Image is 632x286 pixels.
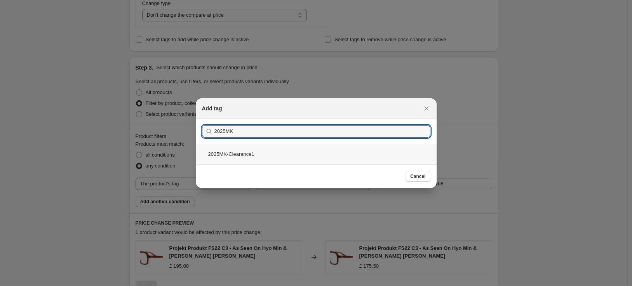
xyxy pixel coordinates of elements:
span: Cancel [410,173,425,180]
button: Close [421,103,432,114]
div: 2025MK-Clearance1 [196,144,437,164]
h2: Add tag [202,105,222,112]
button: Cancel [406,171,430,182]
input: Search tags [214,125,430,138]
